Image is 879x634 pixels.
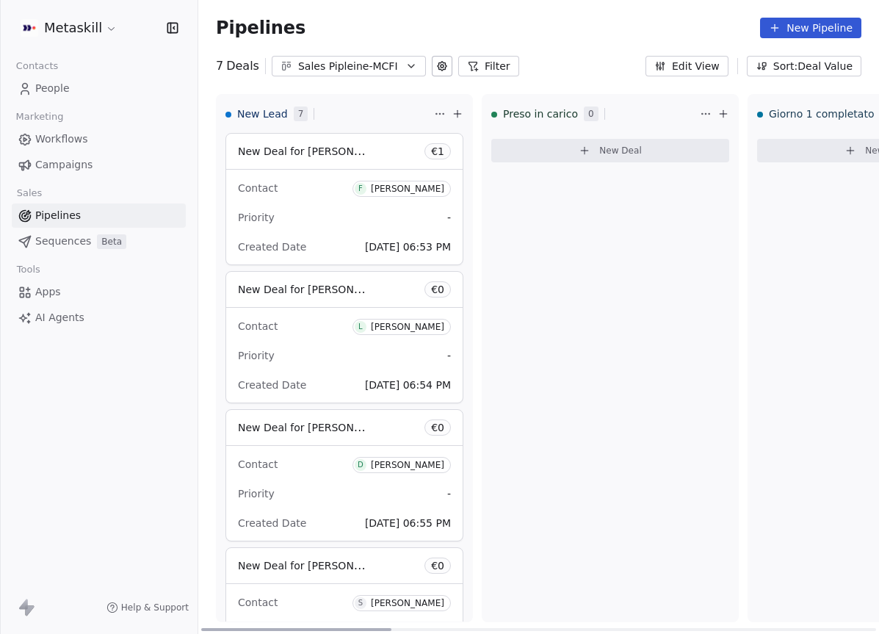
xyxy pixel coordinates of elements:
span: [DATE] 06:53 PM [365,241,451,253]
span: Priority [238,212,275,223]
span: Priority [238,488,275,500]
span: Sequences [35,234,91,249]
span: Created Date [238,379,306,391]
span: Contact [238,182,278,194]
span: Metaskill [44,18,102,37]
span: - [447,210,451,225]
a: Apps [12,280,186,304]
a: AI Agents [12,306,186,330]
span: Sales [10,182,48,204]
span: Workflows [35,132,88,147]
div: New Lead7 [225,95,431,133]
span: Priority [238,350,275,361]
div: [PERSON_NAME] [371,322,444,332]
span: Pipelines [216,18,305,38]
span: Contact [238,458,278,470]
a: Campaigns [12,153,186,177]
span: - [447,486,451,501]
div: [PERSON_NAME] [371,460,444,470]
div: 7 [216,57,259,75]
div: New Deal for [PERSON_NAME]€1ContactF[PERSON_NAME]Priority-Created Date[DATE] 06:53 PM [225,133,463,265]
span: € 0 [431,282,444,297]
div: Preso in carico0 [491,95,697,133]
span: New Lead [237,107,288,121]
a: Pipelines [12,203,186,228]
span: New Deal for [PERSON_NAME] [238,144,393,158]
div: New Deal for [PERSON_NAME]€0ContactL[PERSON_NAME]Priority-Created Date[DATE] 06:54 PM [225,271,463,403]
span: 7 [294,107,308,121]
button: Sort: Deal Value [747,56,861,76]
span: Marketing [10,106,70,128]
a: SequencesBeta [12,229,186,253]
span: Deals [226,57,259,75]
span: AI Agents [35,310,84,325]
span: - [447,348,451,363]
span: Campaigns [35,157,93,173]
span: [DATE] 06:55 PM [365,517,451,529]
span: New Deal for [PERSON_NAME] [238,420,393,434]
a: People [12,76,186,101]
a: Workflows [12,127,186,151]
span: 0 [584,107,598,121]
div: L [358,321,363,333]
span: Beta [97,234,126,249]
span: € 1 [431,144,444,159]
span: Contact [238,320,278,332]
span: Created Date [238,517,306,529]
span: New Deal [599,145,642,156]
button: Metaskill [18,15,120,40]
button: Filter [458,56,519,76]
div: F [358,183,363,195]
span: Tools [10,259,46,281]
button: New Pipeline [760,18,861,38]
div: S [358,597,363,609]
span: Contact [238,597,278,608]
span: € 0 [431,558,444,573]
span: [DATE] 06:54 PM [365,379,451,391]
span: Apps [35,284,61,300]
img: AVATAR%20METASKILL%20-%20Colori%20Positivo.png [21,19,38,37]
span: Preso in carico [503,107,578,121]
span: New Deal for [PERSON_NAME] [238,282,393,296]
span: People [35,81,70,96]
a: Help & Support [106,602,189,613]
span: Help & Support [121,602,189,613]
span: New Deal for [PERSON_NAME] [238,558,393,572]
div: Sales Pipleine-MCFI [298,59,399,74]
span: Contacts [10,55,65,77]
span: Giorno 1 completato [769,107,874,121]
span: € 0 [431,420,444,435]
span: Pipelines [35,208,81,223]
div: [PERSON_NAME] [371,598,444,608]
div: [PERSON_NAME] [371,184,444,194]
div: New Deal for [PERSON_NAME]€0ContactD[PERSON_NAME]Priority-Created Date[DATE] 06:55 PM [225,409,463,541]
span: Created Date [238,241,306,253]
button: New Deal [491,139,729,162]
div: D [358,459,363,471]
iframe: Intercom live chat [829,584,864,619]
button: Edit View [645,56,728,76]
